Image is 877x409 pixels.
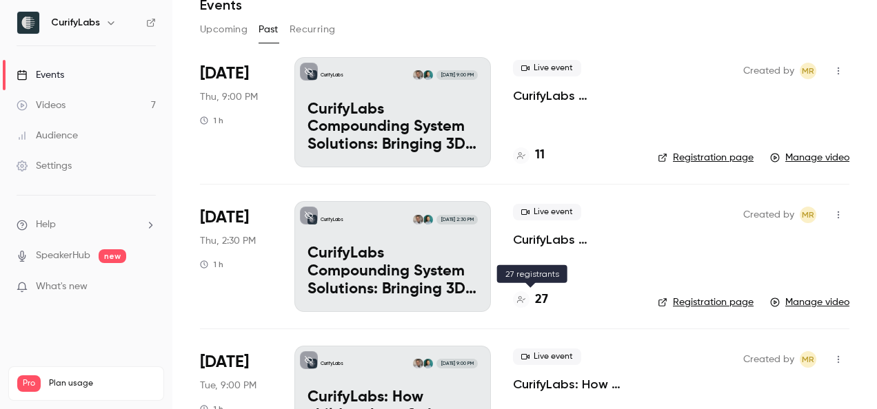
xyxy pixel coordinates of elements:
[200,351,249,373] span: [DATE]
[17,392,43,404] p: Videos
[49,378,155,389] span: Plan usage
[770,295,849,309] a: Manage video
[770,151,849,165] a: Manage video
[800,63,816,79] span: Marion Roussel
[259,19,279,41] button: Past
[135,392,155,404] p: / 90
[658,151,754,165] a: Registration page
[17,129,78,143] div: Audience
[743,207,794,223] span: Created by
[436,359,477,368] span: [DATE] 9:00 PM
[513,291,548,309] a: 27
[200,57,272,167] div: Aug 7 Thu, 9:00 PM (Europe/Helsinki)
[290,19,336,41] button: Recurring
[200,234,256,248] span: Thu, 2:30 PM
[200,90,258,104] span: Thu, 9:00 PM
[513,376,636,392] a: CurifyLabs: How children benefit from personalized 3D printed medicines produced by CurifyLabs Co...
[513,348,581,365] span: Live event
[743,63,794,79] span: Created by
[99,249,126,263] span: new
[513,231,636,248] a: CurifyLabs Compounding System Solutions: Bringing 3D Printing of Personalized Medicines to Hospit...
[513,87,636,104] a: CurifyLabs Compounding System Solutions: Bringing 3D Printing of Personalized Medicines to Hospit...
[200,115,223,126] div: 1 h
[321,360,343,367] p: CurifyLabs
[17,159,72,173] div: Settings
[513,146,545,165] a: 11
[800,207,816,223] span: Marion Roussel
[423,215,433,224] img: Ludmila Hrižanovska
[413,359,423,368] img: Niklas Sandler
[17,375,41,392] span: Pro
[200,259,223,270] div: 1 h
[17,68,64,82] div: Events
[321,216,343,223] p: CurifyLabs
[513,204,581,220] span: Live event
[308,245,478,298] p: CurifyLabs Compounding System Solutions: Bringing 3D Printing of Personalized Medicines to Hospit...
[436,70,477,80] span: [DATE] 9:00 PM
[535,291,548,309] h4: 27
[17,12,39,34] img: CurifyLabs
[51,16,100,30] h6: CurifyLabs
[658,295,754,309] a: Registration page
[413,215,423,224] img: Niklas Sandler
[17,218,156,232] li: help-dropdown-opener
[436,215,477,224] span: [DATE] 2:30 PM
[200,207,249,229] span: [DATE]
[294,57,491,167] a: CurifyLabs Compounding System Solutions: Bringing 3D Printing of Personalized Medicines to Hospit...
[294,201,491,311] a: CurifyLabs Compounding System Solutions: Bringing 3D Printing of Personalized Medicines to Hospit...
[802,207,814,223] span: MR
[802,351,814,368] span: MR
[135,394,139,402] span: 7
[308,101,478,154] p: CurifyLabs Compounding System Solutions: Bringing 3D Printing of Personalized Medicines to Hospit...
[36,218,56,232] span: Help
[743,351,794,368] span: Created by
[802,63,814,79] span: MR
[513,60,581,76] span: Live event
[17,98,65,112] div: Videos
[36,249,90,263] a: SpeakerHub
[413,70,423,80] img: Niklas Sandler
[200,63,249,85] span: [DATE]
[139,281,156,293] iframe: Noticeable Trigger
[200,19,248,41] button: Upcoming
[200,201,272,311] div: Aug 7 Thu, 2:30 PM (Europe/Helsinki)
[321,72,343,78] p: CurifyLabs
[423,359,433,368] img: Ludmila Hrižanovska
[36,280,88,294] span: What's new
[423,70,433,80] img: Ludmila Hrižanovska
[200,379,256,392] span: Tue, 9:00 PM
[535,146,545,165] h4: 11
[800,351,816,368] span: Marion Roussel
